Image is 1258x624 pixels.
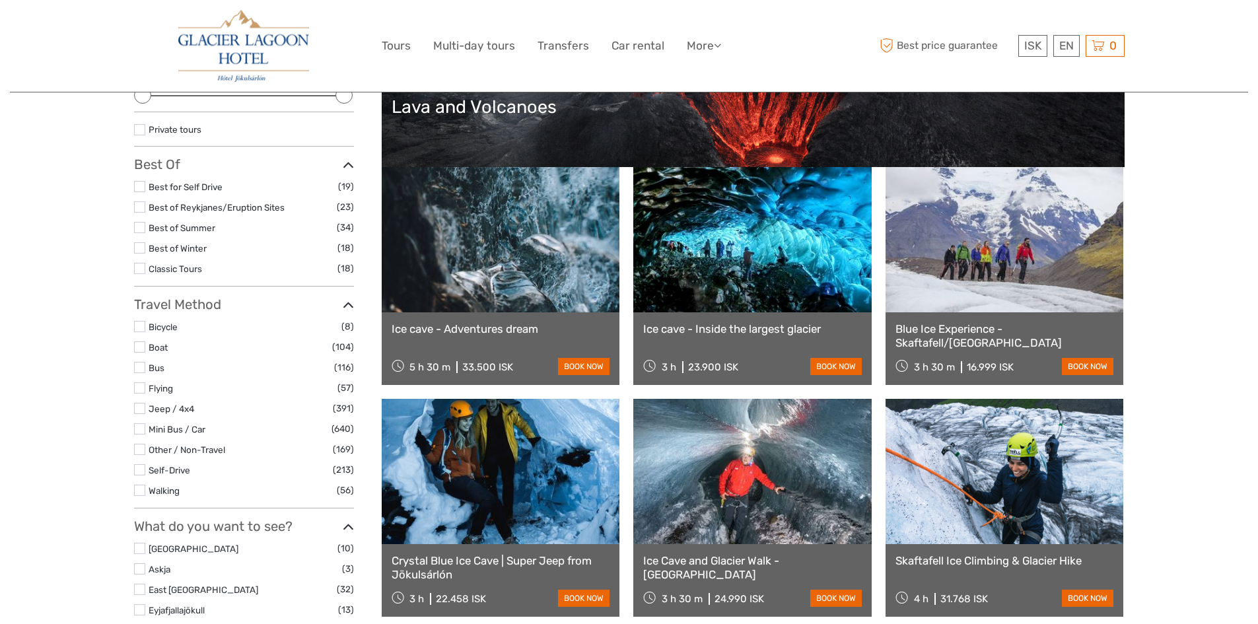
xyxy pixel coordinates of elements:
span: 3 h 30 m [662,593,703,605]
a: East [GEOGRAPHIC_DATA] [149,584,258,595]
a: book now [810,358,862,375]
a: Best for Self Drive [149,182,223,192]
span: 3 h [662,361,676,373]
a: Ice cave - Adventures dream [392,322,610,335]
a: Multi-day tours [433,36,515,55]
a: Flying [149,383,173,394]
a: Car rental [612,36,664,55]
a: Bus [149,363,164,373]
a: Best of Summer [149,223,215,233]
div: 16.999 ISK [967,361,1014,373]
p: We're away right now. Please check back later! [18,23,149,34]
a: Transfers [538,36,589,55]
a: Tours [382,36,411,55]
span: (391) [333,401,354,416]
span: (32) [337,582,354,597]
a: Ice cave - Inside the largest glacier [643,322,862,335]
a: book now [810,590,862,607]
div: 24.990 ISK [715,593,764,605]
span: ISK [1024,39,1041,52]
a: Crystal Blue Ice Cave | Super Jeep from Jökulsárlón [392,554,610,581]
a: Other / Non-Travel [149,444,225,455]
span: 3 h 30 m [914,361,955,373]
a: Self-Drive [149,465,190,475]
a: book now [558,590,610,607]
a: Classic Tours [149,263,202,274]
span: (169) [333,442,354,457]
a: book now [1062,590,1113,607]
a: More [687,36,721,55]
span: 5 h 30 m [409,361,450,373]
span: Best price guarantee [877,35,1015,57]
span: (640) [332,421,354,436]
span: (56) [337,483,354,498]
span: (57) [337,380,354,396]
a: book now [1062,358,1113,375]
button: Open LiveChat chat widget [152,20,168,36]
span: (34) [337,220,354,235]
span: (13) [338,602,354,617]
a: Walking [149,485,180,496]
span: (10) [337,541,354,556]
a: Best of Winter [149,243,207,254]
div: 23.900 ISK [688,361,738,373]
a: Bicycle [149,322,178,332]
span: (116) [334,360,354,375]
h3: What do you want to see? [134,518,354,534]
a: Eyjafjallajökull [149,605,205,615]
span: (18) [337,240,354,256]
span: (23) [337,199,354,215]
a: Best of Reykjanes/Eruption Sites [149,202,285,213]
a: book now [558,358,610,375]
a: Mini Bus / Car [149,424,205,434]
a: Boat [149,342,168,353]
a: Askja [149,564,170,574]
h3: Travel Method [134,296,354,312]
span: (213) [333,462,354,477]
div: Lava and Volcanoes [392,96,1115,118]
div: 33.500 ISK [462,361,513,373]
span: 3 h [409,593,424,605]
a: Lava and Volcanoes [392,96,1115,189]
span: (18) [337,261,354,276]
a: [GEOGRAPHIC_DATA] [149,543,238,554]
span: 4 h [914,593,928,605]
span: (3) [342,561,354,576]
div: 31.768 ISK [940,593,988,605]
a: Skaftafell Ice Climbing & Glacier Hike [895,554,1114,567]
div: EN [1053,35,1080,57]
span: 0 [1107,39,1119,52]
span: (104) [332,339,354,355]
h3: Best Of [134,156,354,172]
span: (19) [338,179,354,194]
a: Jeep / 4x4 [149,403,194,414]
a: Blue Ice Experience - Skaftafell/[GEOGRAPHIC_DATA] [895,322,1114,349]
div: 22.458 ISK [436,593,486,605]
span: (8) [341,319,354,334]
a: Ice Cave and Glacier Walk - [GEOGRAPHIC_DATA] [643,554,862,581]
img: 2790-86ba44ba-e5e5-4a53-8ab7-28051417b7bc_logo_big.jpg [178,10,309,82]
a: Private tours [149,124,201,135]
